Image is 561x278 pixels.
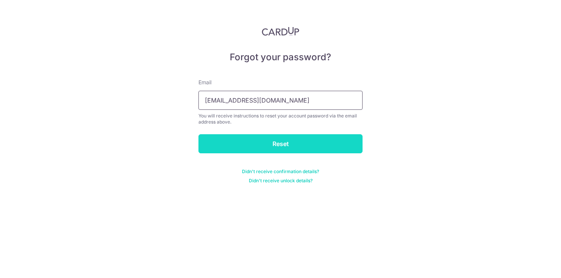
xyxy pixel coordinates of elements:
[198,134,363,153] input: Reset
[198,79,211,86] label: Email
[249,178,313,184] a: Didn't receive unlock details?
[262,27,299,36] img: CardUp Logo
[198,113,363,125] div: You will receive instructions to reset your account password via the email address above.
[198,91,363,110] input: Enter your Email
[198,51,363,63] h5: Forgot your password?
[242,169,319,175] a: Didn't receive confirmation details?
